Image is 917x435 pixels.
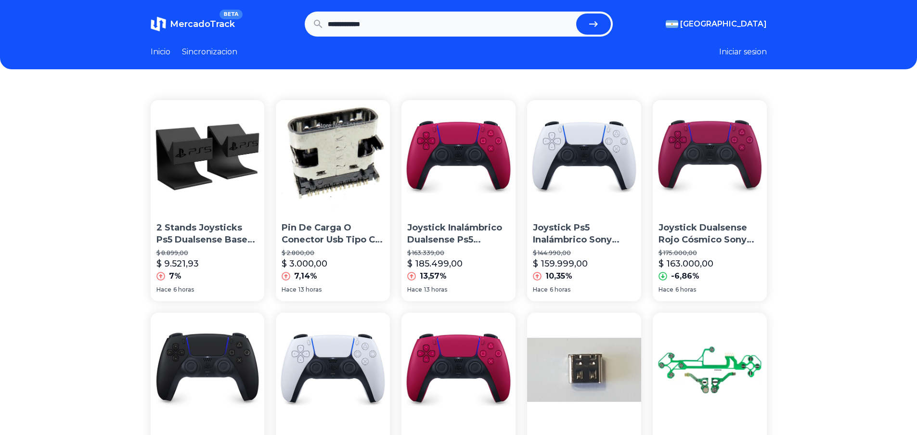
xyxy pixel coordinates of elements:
p: 7,14% [294,270,317,282]
span: Hace [282,286,297,294]
a: MercadoTrackBETA [151,16,235,32]
span: 6 horas [173,286,194,294]
span: 6 horas [550,286,570,294]
span: BETA [220,10,242,19]
a: Joystick Inalámbrico Dualsense Ps5 Original Cosmic RedJoystick Inalámbrico Dualsense Ps5 Original... [401,100,516,301]
p: Joystick Ps5 Inalámbrico Sony Playstation 5 Dualsense [PERSON_NAME] [533,222,635,246]
p: Pin De Carga O Conector Usb Tipo C Joystick Dualsense Ps5 [282,222,384,246]
img: Joystick Inalámbrico Dualsense Ps5 Original Cosmic Red [401,313,516,427]
a: Joystick Ps5 Inalámbrico Sony Playstation 5 Dualsense BlancoJoystick Ps5 Inalámbrico Sony Playsta... [527,100,641,301]
p: $ 2.800,00 [282,249,384,257]
a: Joystick Dualsense Rojo Cósmico Sony Ps5 Soy GamerJoystick Dualsense Rojo Cósmico Sony Ps5 Soy Ga... [653,100,767,301]
p: $ 144.990,00 [533,249,635,257]
span: Hace [533,286,548,294]
p: $ 185.499,00 [407,257,463,270]
button: Iniciar sesion [719,46,767,58]
p: -6,86% [671,270,699,282]
p: $ 175.000,00 [659,249,761,257]
p: $ 3.000,00 [282,257,327,270]
p: $ 163.000,00 [659,257,713,270]
p: 13,57% [420,270,447,282]
span: MercadoTrack [170,19,235,29]
img: Joystick Ps5 Inalámbrico Sony Playstation 5 Dualsense Blanco [527,100,641,214]
a: 2 Stands Joysticks Ps5 Dualsense Base Soporte Control Gamer2 Stands Joysticks Ps5 Dualsense Base ... [151,100,265,301]
img: Pin De Carga Dualsense Ps5 [527,313,641,427]
img: Joystick Dualsense Negro Medianoche Sony Ps5 Soy Gamer [151,313,265,427]
img: Argentina [666,20,678,28]
a: Inicio [151,46,170,58]
img: Circuito Flex Membrana Keypad Boton Compatible Dualsense Ps5 [653,313,767,427]
img: Joystick Ps5 Inalámbrico Sony Playstation 5 Dualsense Blanco [276,313,390,427]
img: Joystick Inalámbrico Dualsense Ps5 Original Cosmic Red [401,100,516,214]
p: $ 9.521,93 [156,257,199,270]
p: Joystick Dualsense Rojo Cósmico Sony Ps5 Soy Gamer [659,222,761,246]
p: 10,35% [545,270,572,282]
span: 13 horas [424,286,447,294]
span: Hace [407,286,422,294]
button: [GEOGRAPHIC_DATA] [666,18,767,30]
p: 7% [169,270,181,282]
a: Pin De Carga O Conector Usb Tipo C Joystick Dualsense Ps5Pin De Carga O Conector Usb Tipo C Joyst... [276,100,390,301]
p: $ 163.339,00 [407,249,510,257]
span: Hace [659,286,673,294]
img: MercadoTrack [151,16,166,32]
img: 2 Stands Joysticks Ps5 Dualsense Base Soporte Control Gamer [151,100,265,214]
span: [GEOGRAPHIC_DATA] [680,18,767,30]
span: 13 horas [298,286,322,294]
span: 6 horas [675,286,696,294]
img: Joystick Dualsense Rojo Cósmico Sony Ps5 Soy Gamer [653,100,767,214]
p: 2 Stands Joysticks Ps5 Dualsense Base Soporte Control Gamer [156,222,259,246]
img: Pin De Carga O Conector Usb Tipo C Joystick Dualsense Ps5 [276,100,390,214]
p: $ 159.999,00 [533,257,588,270]
p: Joystick Inalámbrico Dualsense Ps5 Original Cosmic Red [407,222,510,246]
span: Hace [156,286,171,294]
p: $ 8.899,00 [156,249,259,257]
a: Sincronizacion [182,46,237,58]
